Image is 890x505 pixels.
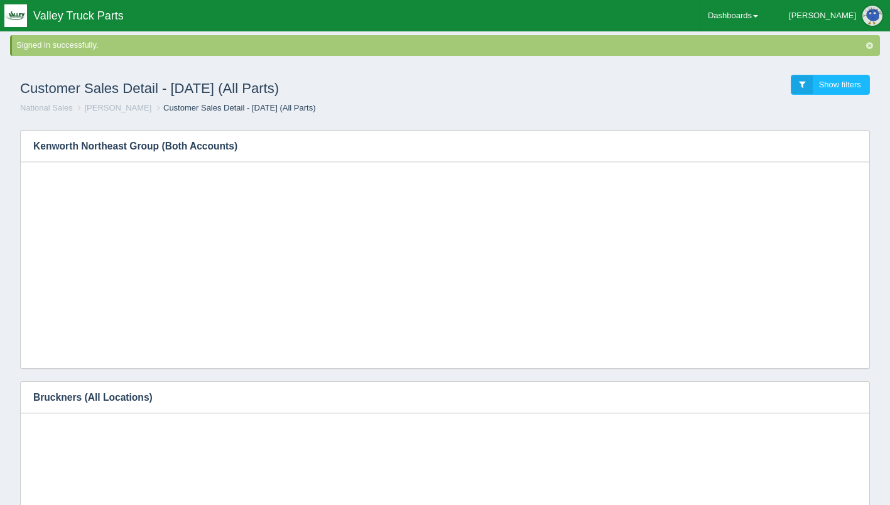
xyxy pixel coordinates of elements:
img: Profile Picture [862,6,882,26]
h3: Kenworth Northeast Group (Both Accounts) [21,131,850,162]
h3: Bruckners (All Locations) [21,382,850,413]
a: Show filters [791,75,870,95]
li: Customer Sales Detail - [DATE] (All Parts) [154,102,315,114]
a: National Sales [20,103,73,112]
div: Signed in successfully. [16,40,877,52]
img: q1blfpkbivjhsugxdrfq.png [4,4,27,27]
div: [PERSON_NAME] [789,3,856,28]
span: Show filters [819,80,861,89]
a: [PERSON_NAME] [84,103,151,112]
span: Valley Truck Parts [33,9,124,22]
h1: Customer Sales Detail - [DATE] (All Parts) [20,75,445,102]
